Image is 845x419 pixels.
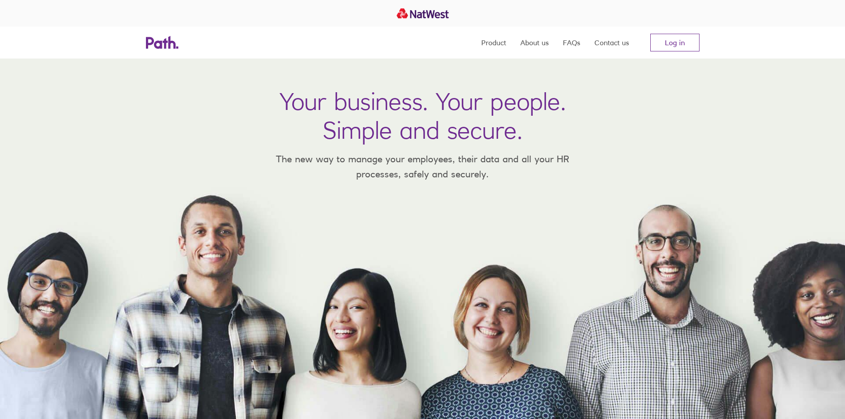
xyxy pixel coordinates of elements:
a: FAQs [563,27,580,59]
a: Contact us [594,27,629,59]
h1: Your business. Your people. Simple and secure. [279,87,566,145]
a: Log in [650,34,700,51]
a: About us [520,27,549,59]
p: The new way to manage your employees, their data and all your HR processes, safely and securely. [263,152,582,181]
a: Product [481,27,506,59]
